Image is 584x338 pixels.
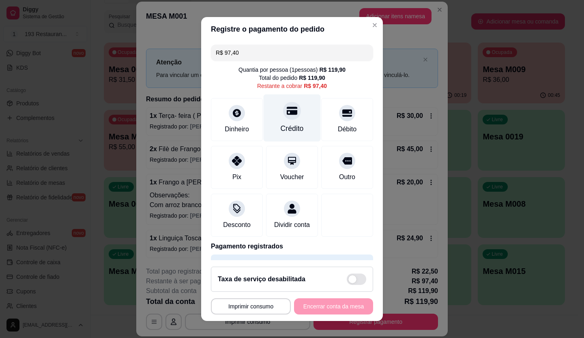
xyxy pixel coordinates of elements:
div: R$ 119,90 [299,74,325,82]
div: Crédito [281,123,304,134]
header: Registre o pagamento do pedido [201,17,383,41]
p: Pagamento registrados [211,242,373,251]
div: Desconto [223,220,251,230]
div: Dividir conta [274,220,310,230]
div: Quantia por pessoa ( 1 pessoas) [238,66,346,74]
div: Pix [232,172,241,182]
div: R$ 97,40 [304,82,327,90]
button: Close [368,19,381,32]
div: R$ 119,90 [319,66,346,74]
div: Dinheiro [225,124,249,134]
div: Restante a cobrar [257,82,327,90]
div: Total do pedido [259,74,325,82]
div: Voucher [280,172,304,182]
h2: Taxa de serviço desabilitada [218,274,305,284]
button: Imprimir consumo [211,298,291,314]
input: Ex.: hambúrguer de cordeiro [216,45,368,61]
div: Outro [339,172,355,182]
div: Débito [338,124,356,134]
